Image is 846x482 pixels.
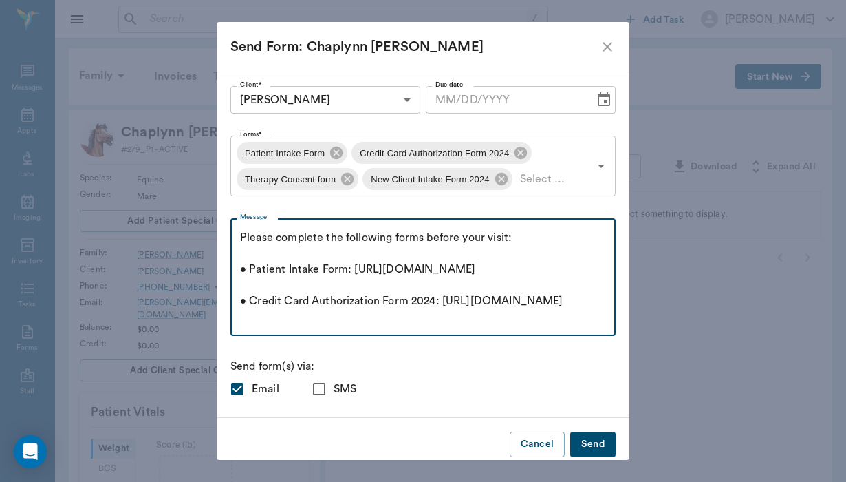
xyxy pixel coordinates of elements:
input: MM/DD/YYYY [426,86,585,114]
button: Cancel [510,432,565,457]
div: Open Intercom Messenger [14,435,47,468]
div: Send Form: Chaplynn [PERSON_NAME] [230,36,599,58]
span: New Client Intake Form 2024 [362,171,497,187]
label: Message [240,212,268,222]
span: Credit Card Authorization Form 2024 [351,145,517,161]
button: Send [570,432,616,457]
div: [PERSON_NAME] [230,86,420,114]
div: Patient Intake Form [237,142,347,164]
div: New Client Intake Form 2024 [362,168,512,190]
span: SMS [334,381,356,397]
p: Send form(s) via: [230,358,616,375]
button: Open [592,156,611,176]
span: Therapy Consent form [237,171,344,187]
span: Patient Intake Form [237,145,333,161]
label: Client* [240,80,261,90]
div: Credit Card Authorization Form 2024 [351,142,532,164]
textarea: Please complete the following forms before your visit: • Patient Intake Form: [URL][DOMAIN_NAME] ... [240,230,606,325]
label: Due date [435,80,463,90]
label: Forms* [240,129,262,139]
input: Select Forms [514,169,571,189]
button: close [599,39,616,55]
button: Choose date [590,86,618,114]
span: Email [252,381,279,397]
div: Therapy Consent form [237,168,358,190]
